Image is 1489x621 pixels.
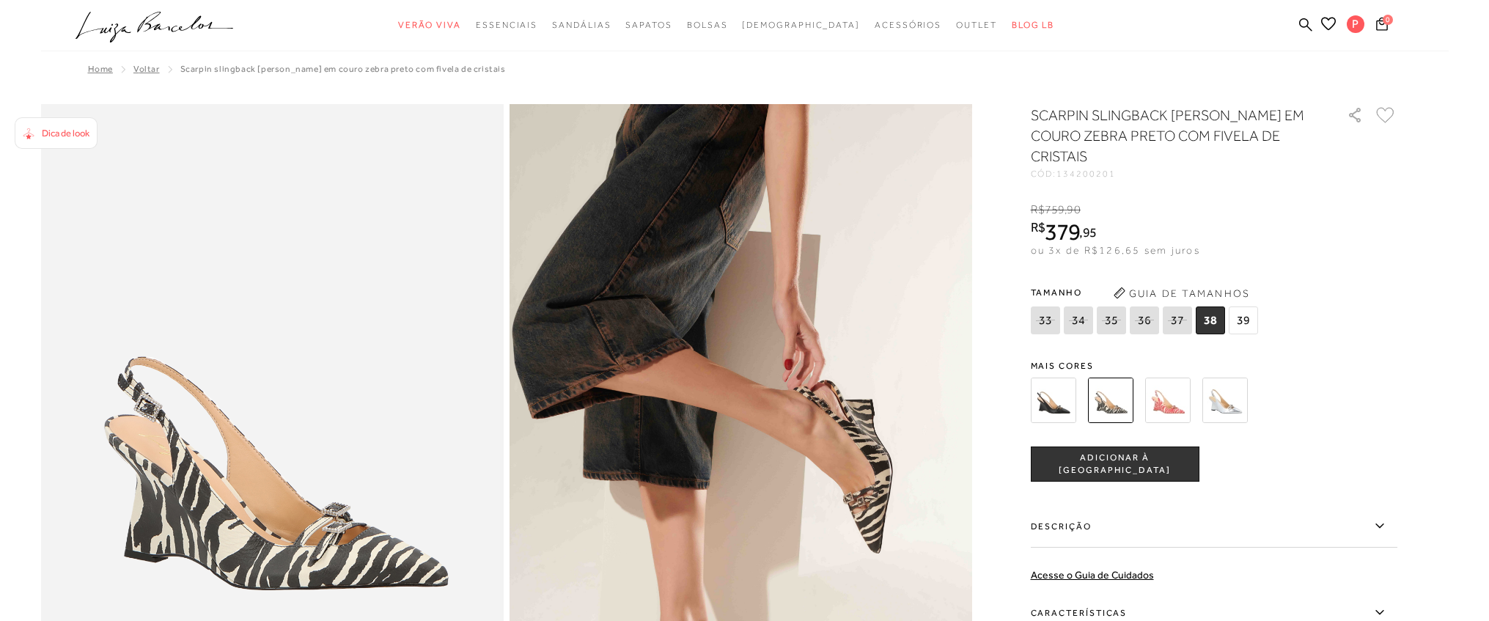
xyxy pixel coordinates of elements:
span: 38 [1196,306,1225,334]
a: noSubCategoriesText [687,12,728,39]
span: Dica de look [42,128,89,139]
span: Mais cores [1031,361,1397,370]
a: noSubCategoriesText [956,12,997,39]
a: noSubCategoriesText [875,12,941,39]
h1: SCARPIN SLINGBACK [PERSON_NAME] EM COURO ZEBRA PRETO COM FIVELA DE CRISTAIS [1031,105,1306,166]
a: noSubCategoriesText [476,12,537,39]
a: Acesse o Guia de Cuidados [1031,569,1154,581]
span: ou 3x de R$126,65 sem juros [1031,244,1200,256]
span: Sandálias [552,20,611,30]
a: BLOG LB [1012,12,1054,39]
span: 35 [1097,306,1126,334]
label: Descrição [1031,505,1397,548]
span: ADICIONAR À [GEOGRAPHIC_DATA] [1032,452,1199,477]
img: SCARPIN SLINGBACK ANABELA EM COURO ZEBRA PRETO COM FIVELA DE CRISTAIS [1088,378,1133,423]
a: noSubCategoriesText [625,12,672,39]
span: Essenciais [476,20,537,30]
span: Sapatos [625,20,672,30]
i: R$ [1031,221,1045,234]
span: Tamanho [1031,282,1262,304]
button: Guia de Tamanhos [1109,282,1255,305]
span: 39 [1229,306,1258,334]
span: 134200201 [1056,169,1115,179]
button: P [1340,15,1372,37]
span: Acessórios [875,20,941,30]
span: 95 [1083,224,1097,240]
span: 0 [1383,15,1393,25]
span: 37 [1163,306,1192,334]
span: Verão Viva [398,20,461,30]
span: [DEMOGRAPHIC_DATA] [742,20,860,30]
span: 90 [1067,203,1080,216]
a: Home [88,64,113,74]
span: BLOG LB [1012,20,1054,30]
a: noSubCategoriesText [552,12,611,39]
a: Voltar [133,64,160,74]
img: SCARPIN SLINGBACK ANABELA EM COURO PRETO COM FIVELA DE CRISTAIS [1031,378,1076,423]
i: , [1079,226,1096,239]
span: P [1347,15,1364,33]
img: SCARPIN SLINGBACK ANABELA EM COURO ZEBRA VERMELHO COM FIVELA DE CRISTAIS [1145,378,1191,423]
span: Bolsas [687,20,728,30]
span: 33 [1031,306,1060,334]
button: 0 [1372,16,1392,36]
i: R$ [1031,203,1045,216]
span: 36 [1130,306,1159,334]
button: ADICIONAR À [GEOGRAPHIC_DATA] [1031,447,1199,482]
span: 759 [1045,203,1065,216]
i: , [1065,203,1081,216]
span: Outlet [956,20,997,30]
img: SCARPIN SLINGBACK ANABELA EM METALIZADO PRATA COM FIVELA DE CRISTAIS [1202,378,1248,423]
div: CÓD: [1031,169,1324,178]
a: noSubCategoriesText [398,12,461,39]
span: SCARPIN SLINGBACK [PERSON_NAME] EM COURO ZEBRA PRETO COM FIVELA DE CRISTAIS [180,64,506,74]
span: 34 [1064,306,1093,334]
span: 379 [1045,218,1079,245]
a: noSubCategoriesText [742,12,860,39]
